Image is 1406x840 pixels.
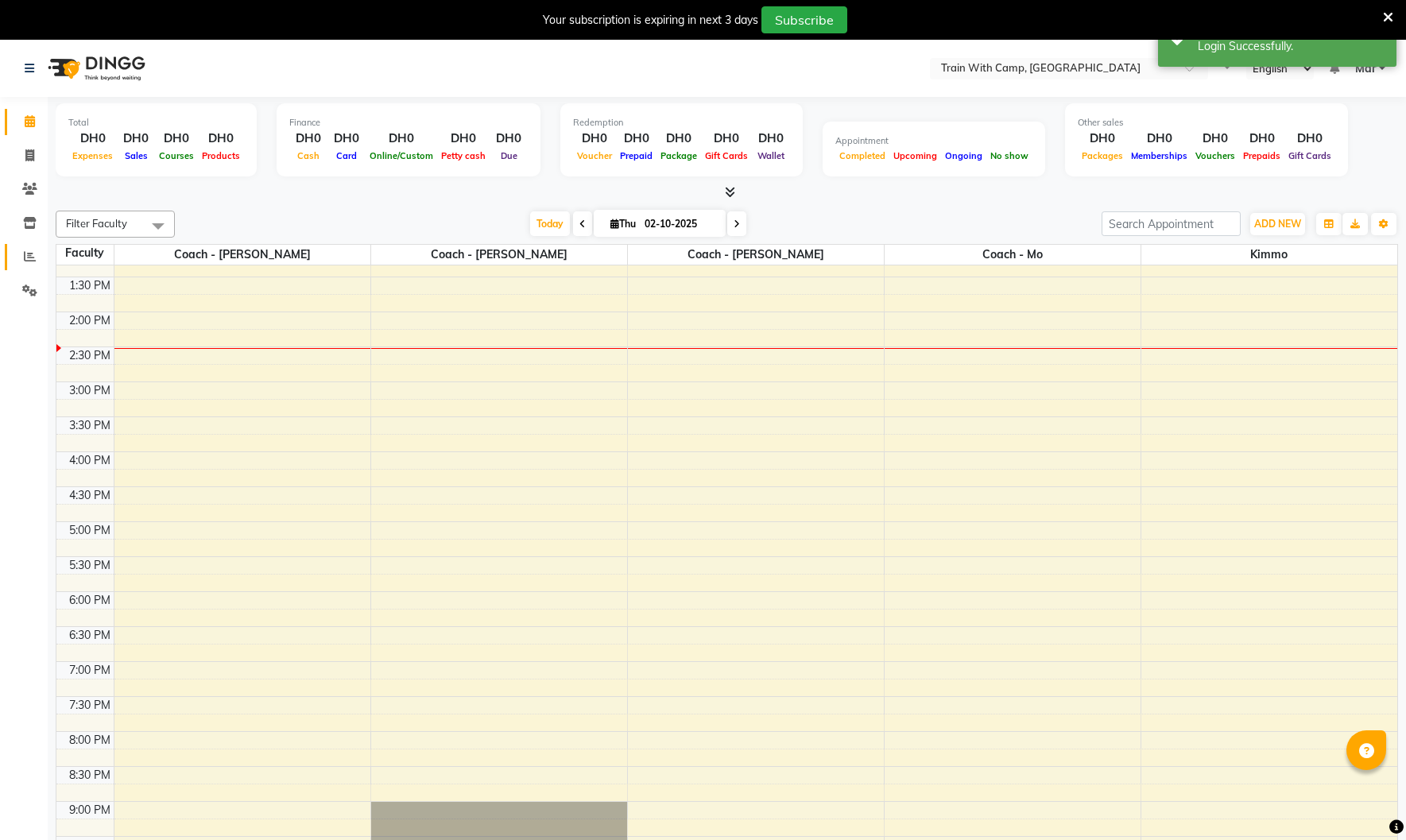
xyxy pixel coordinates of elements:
span: Package [657,150,701,161]
span: Prepaids [1239,150,1284,161]
div: Total [68,116,244,130]
div: DH0 [155,130,198,148]
div: DH0 [117,130,155,148]
span: Today [530,211,570,236]
div: DH0 [198,130,244,148]
div: 8:00 PM [66,732,114,749]
div: Redemption [573,116,790,130]
div: DH0 [616,130,657,148]
div: 4:00 PM [66,452,114,469]
span: Coach - [PERSON_NAME] [628,245,884,265]
span: Due [497,150,521,161]
span: ADD NEW [1254,218,1301,230]
span: Ongoing [941,150,986,161]
div: 5:30 PM [66,557,114,574]
span: Coach - [PERSON_NAME] [114,245,370,265]
span: Courses [155,150,198,161]
button: ADD NEW [1250,213,1305,235]
div: 6:00 PM [66,592,114,609]
div: 6:30 PM [66,627,114,644]
div: Your subscription is expiring in next 3 days [543,12,758,29]
span: Filter Faculty [66,217,127,230]
span: Mar [1355,60,1376,77]
span: Packages [1078,150,1127,161]
span: Wallet [753,150,788,161]
div: DH0 [68,130,117,148]
span: Upcoming [889,150,941,161]
span: Coach - [PERSON_NAME] [371,245,627,265]
span: Coach - Mo [885,245,1141,265]
span: Cash [293,150,323,161]
span: Card [332,150,361,161]
div: DH0 [1127,130,1191,148]
div: 7:00 PM [66,662,114,679]
div: DH0 [490,130,528,148]
div: 1:30 PM [66,277,114,294]
div: 4:30 PM [66,487,114,504]
span: Memberships [1127,150,1191,161]
div: 2:30 PM [66,347,114,364]
div: Login Successfully. [1198,38,1385,55]
span: Kimmo [1141,245,1398,265]
div: DH0 [1284,130,1335,148]
span: Gift Cards [701,150,752,161]
input: 2025-10-02 [640,212,719,236]
img: logo [41,46,149,91]
div: DH0 [752,130,790,148]
span: Sales [121,150,152,161]
span: Products [198,150,244,161]
span: Voucher [573,150,616,161]
div: 5:00 PM [66,522,114,539]
div: DH0 [657,130,701,148]
div: 8:30 PM [66,767,114,784]
div: 3:00 PM [66,382,114,399]
div: DH0 [1239,130,1284,148]
div: Appointment [835,134,1032,148]
div: DH0 [289,130,327,148]
span: Petty cash [437,150,490,161]
span: Completed [835,150,889,161]
div: 3:30 PM [66,417,114,434]
div: DH0 [573,130,616,148]
input: Search Appointment [1102,211,1241,236]
div: DH0 [1078,130,1127,148]
div: DH0 [437,130,490,148]
div: DH0 [701,130,752,148]
span: Expenses [68,150,117,161]
div: DH0 [327,130,366,148]
span: Thu [606,218,640,230]
div: 9:00 PM [66,802,114,819]
span: Vouchers [1191,150,1239,161]
div: Faculty [56,245,114,261]
div: 2:00 PM [66,312,114,329]
span: No show [986,150,1032,161]
div: Other sales [1078,116,1335,130]
span: Online/Custom [366,150,437,161]
span: Gift Cards [1284,150,1335,161]
span: Prepaid [616,150,657,161]
div: 7:30 PM [66,697,114,714]
div: DH0 [366,130,437,148]
div: Finance [289,116,528,130]
div: DH0 [1191,130,1239,148]
button: Subscribe [761,6,847,33]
